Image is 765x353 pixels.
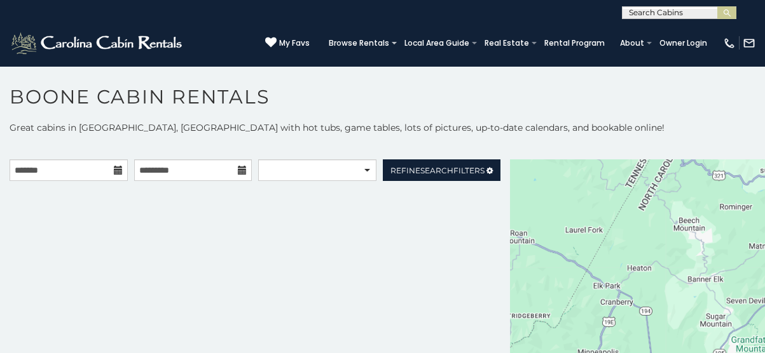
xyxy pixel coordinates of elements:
[653,34,713,52] a: Owner Login
[279,37,310,49] span: My Favs
[322,34,396,52] a: Browse Rentals
[614,34,651,52] a: About
[420,166,453,175] span: Search
[398,34,476,52] a: Local Area Guide
[538,34,611,52] a: Rental Program
[10,30,186,56] img: White-1-2.png
[390,166,485,175] span: Refine Filters
[265,37,310,50] a: My Favs
[383,159,501,181] a: RefineSearchFilters
[478,34,535,52] a: Real Estate
[723,37,736,50] img: phone-regular-white.png
[743,37,755,50] img: mail-regular-white.png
